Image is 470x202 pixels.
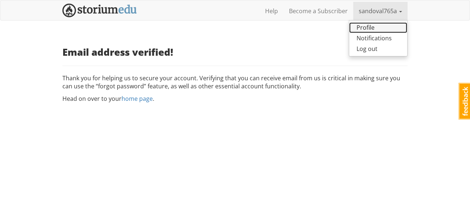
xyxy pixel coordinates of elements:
a: sandoval765a [353,2,408,20]
a: Profile [349,22,407,33]
ul: sandoval765a [349,20,408,56]
img: StoriumEDU [62,4,137,17]
p: Thank you for helping us to secure your account. Verifying that you can receive email from us is ... [62,74,408,91]
a: Help [260,2,283,20]
p: Head on over to your . [62,95,408,103]
h3: Email address verified! [62,47,408,58]
a: home page [122,95,153,103]
a: Log out [349,44,407,54]
a: Become a Subscriber [283,2,353,20]
a: Notifications [349,33,407,44]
